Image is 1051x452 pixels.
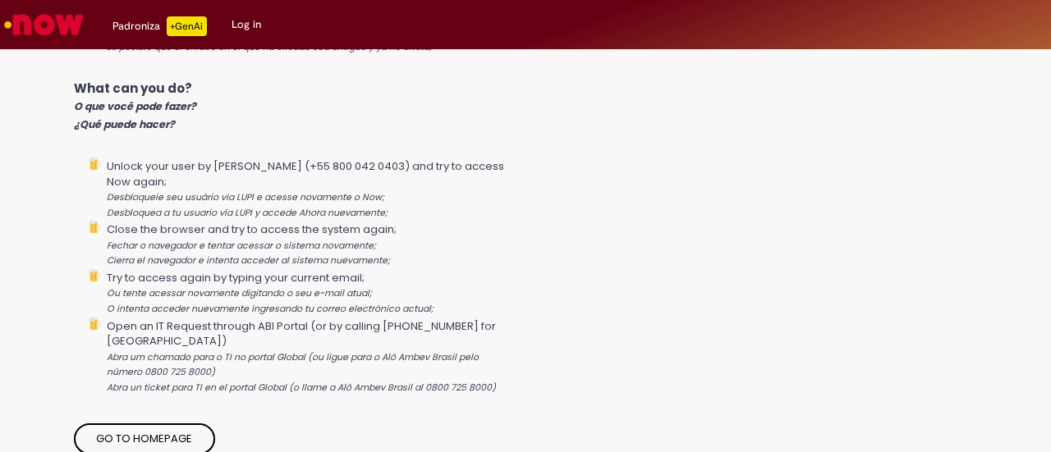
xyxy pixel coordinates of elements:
[107,268,514,317] li: Try to access again by typing your current email;
[74,99,196,113] i: O que você pode fazer?
[107,207,388,219] i: Desbloquea a tu usuario vía LUPI y accede Ahora nuevamente;
[167,16,207,36] p: +GenAi
[107,191,384,203] i: Desbloqueie seu usuário via LUPI e acesse novamente o Now;
[107,157,514,220] li: Unlock your user by [PERSON_NAME] (+55 800 042 0403) and try to access Now again;
[107,351,479,379] i: Abra um chamado para o TI no portal Global (ou ligue para o Alô Ambev Brasil pelo número 0800 725...
[74,80,514,132] p: What can you do?
[107,254,390,267] i: Cierra el navegador e intenta acceder al sistema nuevamente;
[107,220,514,268] li: Close the browser and try to access the system again;
[112,16,207,36] div: Padroniza
[107,240,376,252] i: Fechar o navegador e tentar acessar o sistema novamente;
[2,8,86,41] img: ServiceNow
[107,303,434,315] i: O intenta acceder nuevamente ingresando tu correo electrónico actual;
[74,117,175,131] i: ¿Qué puede hacer?
[107,381,496,394] i: Abra un ticket para TI en el portal Global (o llame a Alô Ambev Brasil al 0800 725 8000)
[107,287,372,299] i: Ou tente acessar novamente digitando o seu e-mail atual;
[107,317,514,395] li: Open an IT Request through ABI Portal (or by calling [PHONE_NUMBER] for [GEOGRAPHIC_DATA])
